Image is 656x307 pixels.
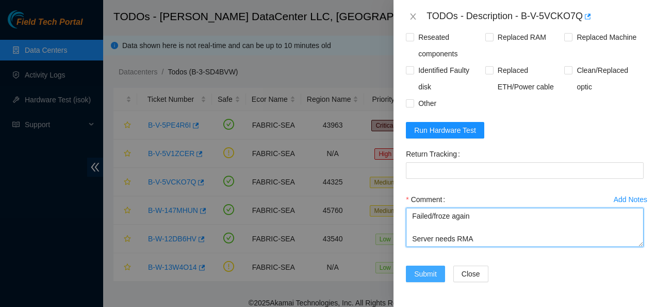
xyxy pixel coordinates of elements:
input: Return Tracking [406,162,644,179]
textarea: Comment [406,208,644,247]
span: Clean/Replaced optic [572,62,644,95]
div: TODOs - Description - B-V-5VCKO7Q [427,8,644,25]
button: Submit [406,266,445,282]
span: Other [414,95,440,112]
button: Close [406,12,420,22]
span: Replaced ETH/Power cable [494,62,565,95]
span: Run Hardware Test [414,125,476,136]
span: close [409,12,417,21]
div: Add Notes [614,196,647,203]
span: Close [462,268,480,280]
button: Add Notes [613,191,648,208]
span: Reseated components [414,29,485,62]
span: Replaced Machine [572,29,641,45]
label: Return Tracking [406,146,464,162]
button: Close [453,266,488,282]
span: Submit [414,268,437,280]
label: Comment [406,191,449,208]
span: Replaced RAM [494,29,550,45]
span: Identified Faulty disk [414,62,485,95]
button: Run Hardware Test [406,122,484,139]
